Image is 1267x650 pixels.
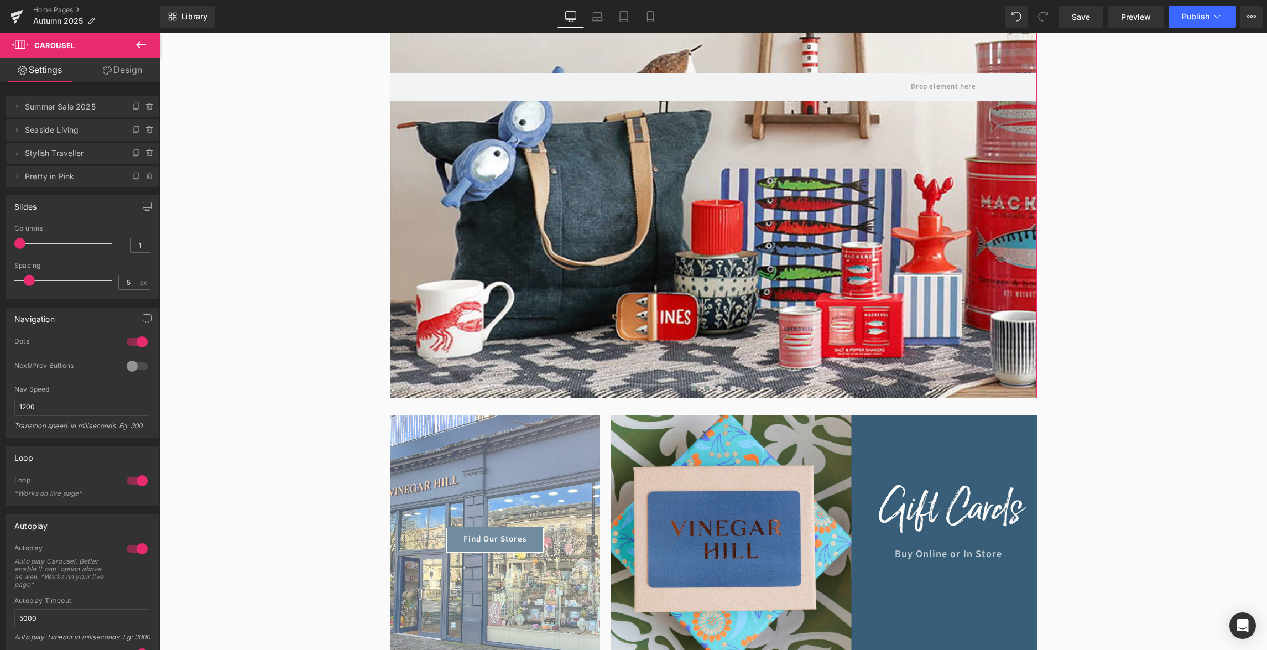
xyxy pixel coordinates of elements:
div: Next/Prev Buttons [14,361,116,373]
a: Buy Online or In Store [718,508,859,533]
div: Loop [14,447,33,462]
a: Home Pages [33,6,160,14]
a: Mobile [637,6,664,28]
div: Open Intercom Messenger [1229,612,1256,639]
span: Seaside Living [25,119,118,141]
div: Dots [14,337,116,349]
span: px [139,279,149,286]
span: Stylish Traveller [25,143,118,164]
button: Publish [1169,6,1236,28]
div: Columns [14,225,150,232]
a: Desktop [557,6,584,28]
div: *Works on live page* [14,490,114,497]
a: Design [82,58,163,82]
span: Save [1072,11,1090,23]
button: Redo [1032,6,1054,28]
span: Buy Online or In Store [735,514,842,527]
div: Auto play Timeout in miliseconds. Eg: 3000 [14,633,150,649]
div: Auto play Carousel. Better enable 'Loop' option above as well. *Works on your live page* [14,558,114,589]
span: Find Our Stores [304,501,367,511]
a: New Library [160,6,215,28]
div: Slides [14,196,37,211]
span: Publish [1182,12,1209,21]
div: Spacing [14,262,150,269]
a: Preview [1108,6,1164,28]
span: Carousel [34,41,75,50]
div: Autoplay Timeout [14,597,150,605]
a: Tablet [611,6,637,28]
span: Summer Sale 2025 [25,96,118,117]
div: Navigation [14,308,55,324]
a: Find Our Stores [286,495,384,519]
a: Laptop [584,6,611,28]
div: Nav Speed [14,386,150,393]
span: Library [181,12,207,22]
span: Autumn 2025 [33,17,83,25]
div: Transition speed. in miliseconds. Eg: 300 [14,422,150,438]
span: Preview [1121,11,1151,23]
div: Autoplay [14,544,116,555]
div: Loop [14,476,116,487]
button: More [1240,6,1263,28]
span: Pretty in Pink [25,166,118,187]
button: Undo [1005,6,1028,28]
div: Autoplay [14,515,48,531]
